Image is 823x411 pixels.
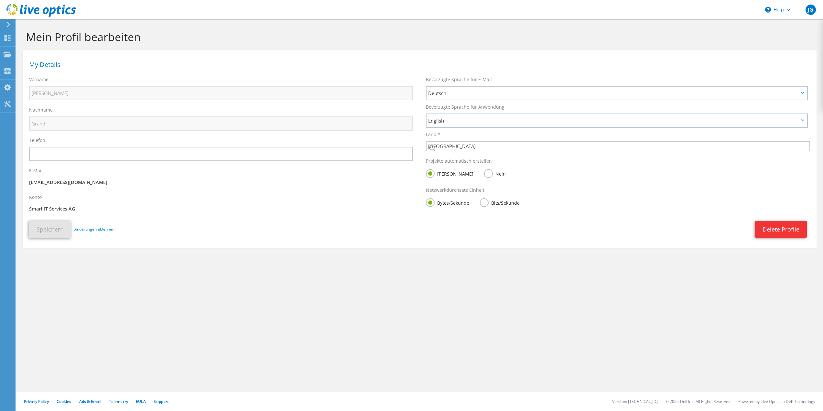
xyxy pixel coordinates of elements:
[738,399,815,404] li: Powered by Live Optics, a Dell Technology
[428,117,799,124] span: English
[109,399,128,404] a: Telemetry
[426,158,492,164] label: Projekte automatisch erstellen
[29,179,413,186] p: [EMAIL_ADDRESS][DOMAIN_NAME]
[154,399,169,404] a: Support
[26,30,810,44] h1: Mein Profil bearbeiten
[666,399,731,404] li: © 2025 Dell Inc. All Rights Reserved
[426,76,492,83] label: Bevorzugte Sprache für E-Mail
[29,205,413,212] p: Smart IT Services AG
[74,226,114,233] a: Änderungen ablehnen
[136,399,146,404] a: EULA
[29,221,71,238] button: Speichern
[29,168,43,174] label: E-Mail
[426,131,440,138] label: Land *
[426,169,473,177] label: [PERSON_NAME]
[484,169,506,177] label: Nein
[426,198,469,206] label: Bytes/Sekunde
[29,76,49,83] label: Vorname
[29,107,53,113] label: Nachname
[29,194,42,200] label: Konto
[24,399,49,404] a: Privacy Policy
[29,61,807,68] h1: My Details
[480,198,520,206] label: Bits/Sekunde
[755,221,807,238] a: Delete Profile
[428,89,799,97] span: Deutsch
[426,187,484,193] label: Netzwerkdurchsatz Einheit
[29,137,45,144] label: Telefon
[79,399,101,404] a: Ads & Email
[806,5,816,15] span: JG
[57,399,71,404] a: Cookies
[612,399,658,404] li: Version: [TECHNICAL_ID]
[426,104,504,110] label: Bevorzugte Sprache für Anwendung
[765,7,771,13] svg: \n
